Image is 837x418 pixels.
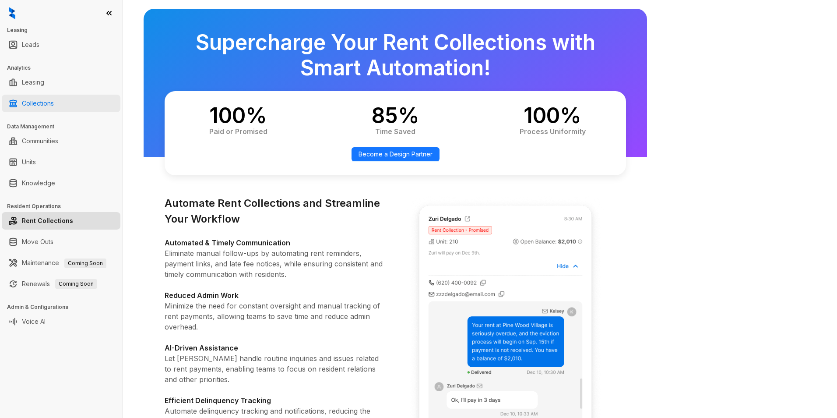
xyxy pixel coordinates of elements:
h4: 100% [500,105,605,126]
p: Eliminate manual follow-ups by automating rent reminders, payment links, and late fee notices, wh... [165,248,385,280]
span: Coming Soon [55,279,97,289]
li: Communities [2,132,120,150]
a: RenewalsComing Soon [22,275,97,293]
li: Leasing [2,74,120,91]
p: Let [PERSON_NAME] handle routine inquiries and issues related to rent payments, enabling teams to... [165,353,385,385]
a: Rent Collections [22,212,73,230]
li: Rent Collections [2,212,120,230]
h2: Supercharge Your Rent Collections with Smart Automation! [165,30,626,81]
h3: Time Saved [343,126,448,137]
li: Maintenance [2,254,120,272]
a: Move Outs [22,233,53,251]
h3: Data Management [7,123,122,131]
a: Voice AI [22,313,46,330]
li: Collections [2,95,120,112]
h3: Process Uniformity [500,126,605,137]
a: Knowledge [22,174,55,192]
span: Coming Soon [64,259,106,268]
h3: Analytics [7,64,122,72]
a: Units [22,153,36,171]
li: Leads [2,36,120,53]
a: Become a Design Partner [352,147,440,161]
img: logo [9,7,15,19]
h3: Paid or Promised [186,126,291,137]
p: Minimize the need for constant oversight and manual tracking of rent payments, allowing teams to ... [165,301,385,332]
h3: Automate Rent Collections and Streamline Your Workflow [165,195,385,227]
li: Voice AI [2,313,120,330]
h4: 85% [343,105,448,126]
h4: AI-Driven Assistance [165,343,385,353]
h3: Admin & Configurations [7,303,122,311]
a: Collections [22,95,54,112]
h3: Resident Operations [7,202,122,210]
a: Leads [22,36,39,53]
li: Units [2,153,120,171]
h4: 100% [186,105,291,126]
h3: Leasing [7,26,122,34]
span: Become a Design Partner [359,149,433,159]
h4: Efficient Delinquency Tracking [165,395,385,406]
li: Renewals [2,275,120,293]
li: Knowledge [2,174,120,192]
a: Communities [22,132,58,150]
h4: Reduced Admin Work [165,290,385,301]
a: Leasing [22,74,44,91]
li: Move Outs [2,233,120,251]
h4: Automated & Timely Communication [165,237,385,248]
